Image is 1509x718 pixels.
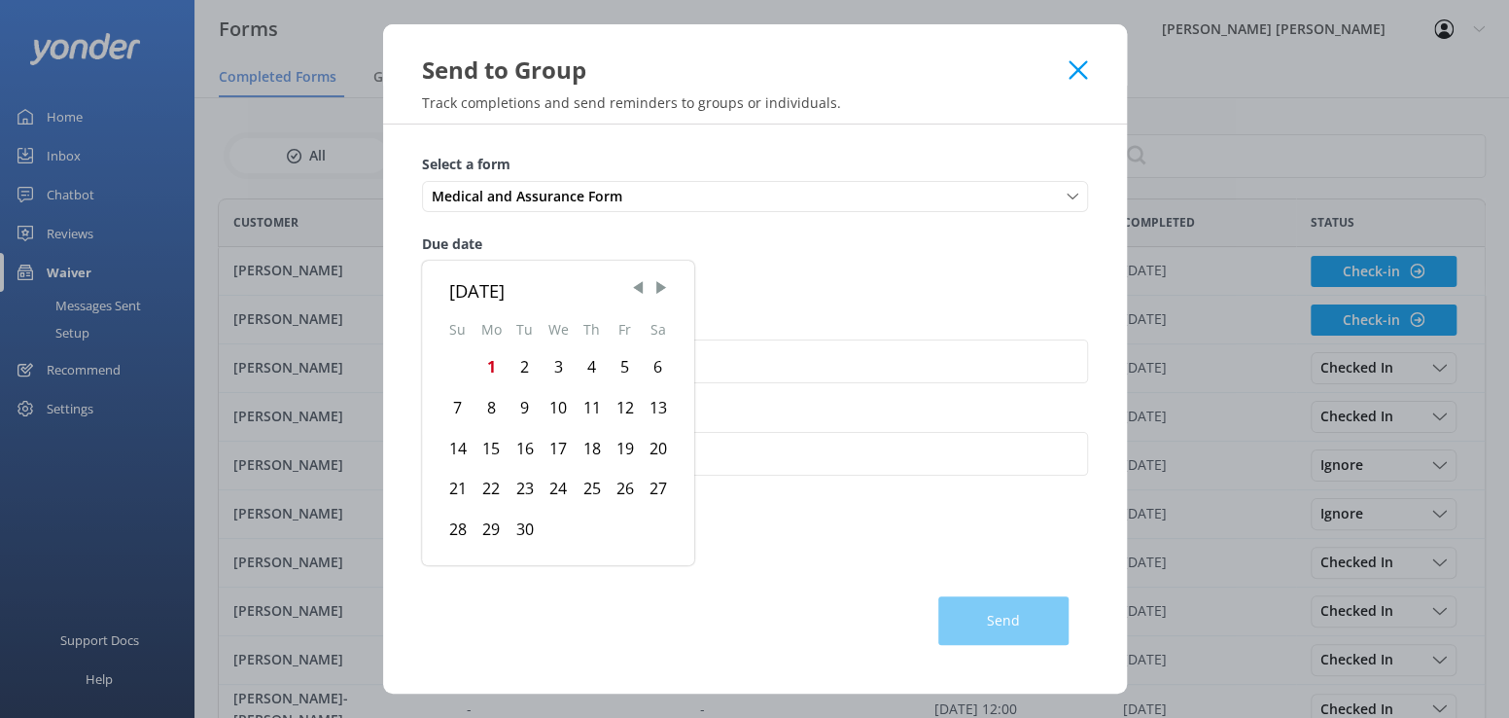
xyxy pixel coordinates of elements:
[628,278,648,298] span: Previous Month
[609,429,642,470] div: Fri Sep 19 2025
[651,278,671,298] span: Next Month
[422,313,1088,335] label: Name / Internal reference
[422,340,1088,383] input: eg. John
[642,469,675,510] div: Sat Sep 27 2025
[650,320,666,339] abbr: Saturday
[422,233,1088,255] label: Due date
[1069,60,1087,80] button: Close
[422,154,1088,175] label: Select a form
[449,276,667,305] div: [DATE]
[516,320,533,339] abbr: Tuesday
[422,405,1088,426] label: Email
[441,510,474,551] div: Sun Sep 28 2025
[422,497,1088,519] label: Number of people in the group
[509,429,542,470] div: Tue Sep 16 2025
[474,469,509,510] div: Mon Sep 22 2025
[441,388,474,429] div: Sun Sep 07 2025
[542,388,576,429] div: Wed Sep 10 2025
[609,388,642,429] div: Fri Sep 12 2025
[576,429,609,470] div: Thu Sep 18 2025
[609,469,642,510] div: Fri Sep 26 2025
[383,93,1127,112] p: Track completions and send reminders to groups or individuals.
[548,320,569,339] abbr: Wednesday
[609,347,642,388] div: Fri Sep 05 2025
[642,429,675,470] div: Sat Sep 20 2025
[576,347,609,388] div: Thu Sep 04 2025
[642,388,675,429] div: Sat Sep 13 2025
[576,469,609,510] div: Thu Sep 25 2025
[509,347,542,388] div: Tue Sep 02 2025
[474,429,509,470] div: Mon Sep 15 2025
[576,388,609,429] div: Thu Sep 11 2025
[542,429,576,470] div: Wed Sep 17 2025
[542,347,576,388] div: Wed Sep 03 2025
[509,388,542,429] div: Tue Sep 09 2025
[481,320,502,339] abbr: Monday
[474,388,509,429] div: Mon Sep 08 2025
[422,54,1070,86] div: Send to Group
[441,469,474,510] div: Sun Sep 21 2025
[509,469,542,510] div: Tue Sep 23 2025
[509,510,542,551] div: Tue Sep 30 2025
[618,320,631,339] abbr: Friday
[542,469,576,510] div: Wed Sep 24 2025
[441,429,474,470] div: Sun Sep 14 2025
[474,347,509,388] div: Mon Sep 01 2025
[642,347,675,388] div: Sat Sep 06 2025
[474,510,509,551] div: Mon Sep 29 2025
[422,432,1088,476] input: example@test.com
[432,186,634,207] span: Medical and Assurance Form
[583,320,600,339] abbr: Thursday
[449,320,466,339] abbr: Sunday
